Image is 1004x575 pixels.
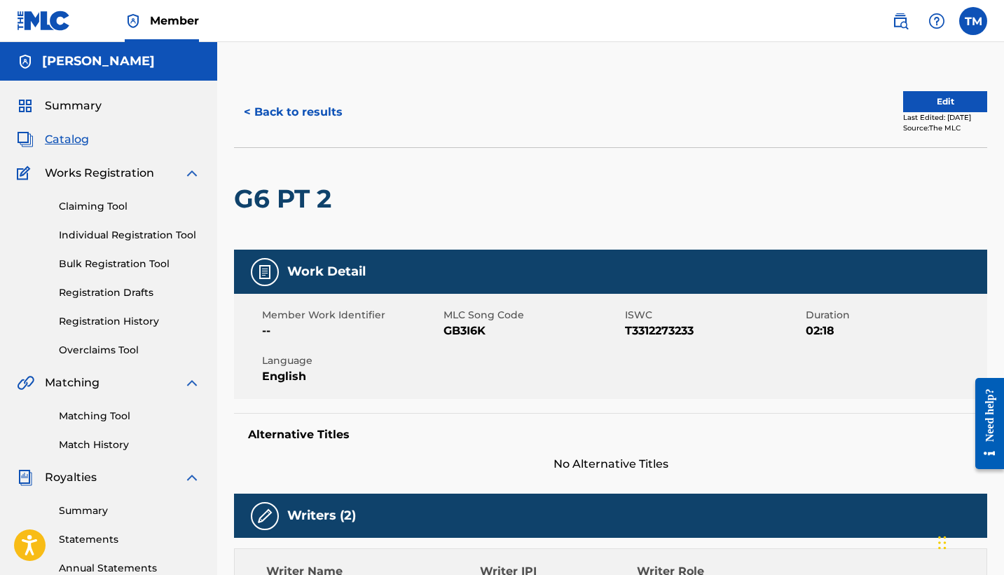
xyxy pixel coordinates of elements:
[234,95,352,130] button: < Back to results
[150,13,199,29] span: Member
[625,323,803,339] span: T3312273233
[234,183,338,215] h2: G6 PT 2
[287,264,366,280] h5: Work Detail
[262,308,440,323] span: Member Work Identifier
[903,123,987,133] div: Source: The MLC
[17,131,89,148] a: CatalogCatalog
[59,257,200,271] a: Bulk Registration Tool
[806,308,984,323] span: Duration
[262,368,440,385] span: English
[45,374,99,391] span: Matching
[443,323,621,339] span: GB3I6K
[625,308,803,323] span: ISWC
[59,409,200,424] a: Matching Tool
[256,508,273,525] img: Writers
[59,285,200,300] a: Registration Drafts
[17,131,34,148] img: Catalog
[45,131,89,148] span: Catalog
[184,165,200,182] img: expand
[17,97,102,114] a: SummarySummary
[923,7,951,35] div: Help
[45,469,97,486] span: Royalties
[17,374,34,391] img: Matching
[256,264,273,280] img: Work Detail
[17,97,34,114] img: Summary
[17,53,34,70] img: Accounts
[59,532,200,547] a: Statements
[886,7,914,35] a: Public Search
[234,456,987,473] span: No Alternative Titles
[59,343,200,358] a: Overclaims Tool
[287,508,356,524] h5: Writers (2)
[17,165,35,182] img: Works Registration
[184,374,200,391] img: expand
[928,13,945,29] img: help
[59,314,200,329] a: Registration History
[903,91,987,112] button: Edit
[934,508,1004,575] iframe: Chat Widget
[959,7,987,35] div: User Menu
[938,522,947,564] div: Drag
[262,323,440,339] span: --
[17,11,71,31] img: MLC Logo
[59,438,200,452] a: Match History
[184,469,200,486] img: expand
[262,353,440,368] span: Language
[965,364,1004,484] iframe: Resource Center
[443,308,621,323] span: MLC Song Code
[42,53,155,69] h5: Tyler Macklin
[17,469,34,486] img: Royalties
[903,112,987,123] div: Last Edited: [DATE]
[892,13,909,29] img: search
[45,165,154,182] span: Works Registration
[248,428,973,442] h5: Alternative Titles
[125,13,142,29] img: Top Rightsholder
[59,199,200,214] a: Claiming Tool
[45,97,102,114] span: Summary
[806,323,984,339] span: 02:18
[59,503,200,518] a: Summary
[59,228,200,243] a: Individual Registration Tool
